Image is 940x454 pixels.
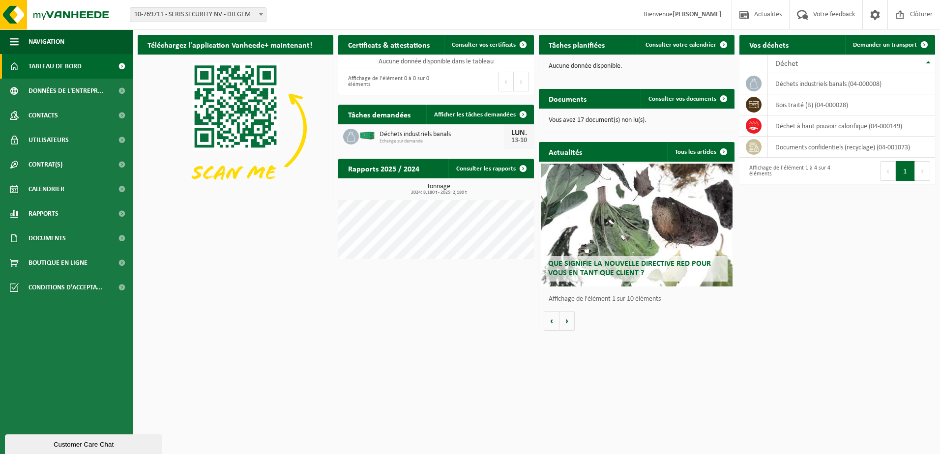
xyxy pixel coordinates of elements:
p: Affichage de l'élément 1 sur 10 éléments [549,296,730,303]
a: Consulter votre calendrier [638,35,734,55]
strong: [PERSON_NAME] [673,11,722,18]
button: Volgende [559,311,575,331]
span: 10-769711 - SERIS SECURITY NV - DIEGEM [130,8,266,22]
button: 1 [896,161,915,181]
span: Utilisateurs [29,128,69,152]
td: déchets industriels banals (04-000008) [768,73,935,94]
h2: Tâches demandées [338,105,420,124]
span: Contrat(s) [29,152,62,177]
button: Previous [498,72,514,91]
span: Calendrier [29,177,64,201]
h2: Certificats & attestations [338,35,440,54]
td: Aucune donnée disponible dans le tableau [338,55,534,68]
h2: Vos déchets [739,35,798,54]
span: Consulter vos certificats [452,42,516,48]
span: Afficher les tâches demandées [434,112,516,118]
span: Rapports [29,201,59,226]
button: Next [915,161,930,181]
span: Données de l'entrepr... [29,79,104,103]
div: 13-10 [509,137,529,144]
span: Documents [29,226,66,251]
img: HK-XC-40-GN-00 [359,131,376,140]
td: déchet à haut pouvoir calorifique (04-000149) [768,115,935,137]
p: Vous avez 17 document(s) non lu(s). [549,117,725,124]
div: LUN. [509,129,529,137]
span: Demander un transport [853,42,917,48]
a: Que signifie la nouvelle directive RED pour vous en tant que client ? [541,164,733,286]
button: Vorige [544,311,559,331]
h2: Documents [539,89,596,108]
td: documents confidentiels (recyclage) (04-001073) [768,137,935,158]
a: Tous les articles [667,142,734,162]
h2: Tâches planifiées [539,35,615,54]
a: Consulter les rapports [448,159,533,178]
span: Boutique en ligne [29,251,88,275]
td: bois traité (B) (04-000028) [768,94,935,115]
a: Afficher les tâches demandées [426,105,533,124]
button: Previous [880,161,896,181]
span: Tableau de bord [29,54,82,79]
h3: Tonnage [343,183,534,195]
p: Aucune donnée disponible. [549,63,725,70]
span: 10-769711 - SERIS SECURITY NV - DIEGEM [130,7,266,22]
img: Download de VHEPlus App [138,55,333,201]
span: Déchets industriels banals [380,131,504,139]
span: Consulter votre calendrier [646,42,716,48]
span: Conditions d'accepta... [29,275,103,300]
span: Contacts [29,103,58,128]
button: Next [514,72,529,91]
span: Echange sur demande [380,139,504,144]
h2: Actualités [539,142,592,161]
a: Consulter vos documents [641,89,734,109]
a: Consulter vos certificats [444,35,533,55]
span: Déchet [775,60,798,68]
h2: Rapports 2025 / 2024 [338,159,429,178]
div: Affichage de l'élément 1 à 4 sur 4 éléments [744,160,832,182]
a: Demander un transport [845,35,934,55]
span: 2024: 8,180 t - 2025: 2,180 t [343,190,534,195]
div: Affichage de l'élément 0 à 0 sur 0 éléments [343,71,431,92]
span: Navigation [29,29,64,54]
span: Consulter vos documents [648,96,716,102]
iframe: chat widget [5,432,164,454]
h2: Téléchargez l'application Vanheede+ maintenant! [138,35,322,54]
span: Que signifie la nouvelle directive RED pour vous en tant que client ? [548,260,711,277]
